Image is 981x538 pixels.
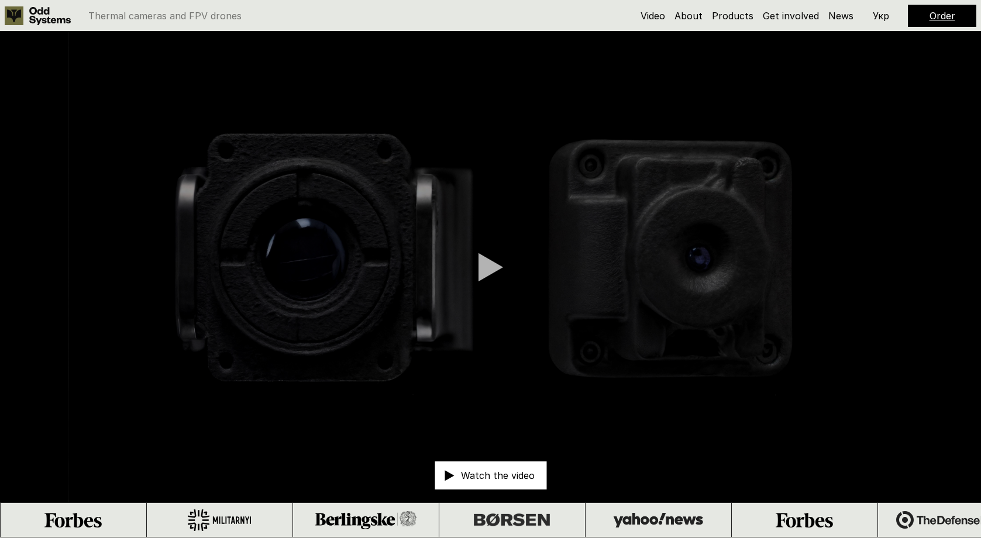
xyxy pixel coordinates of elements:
[828,10,853,22] a: News
[461,471,535,480] p: Watch the video
[674,10,703,22] a: About
[88,11,242,20] p: Thermal cameras and FPV drones
[763,10,819,22] a: Get involved
[641,10,665,22] a: Video
[873,11,889,20] p: Укр
[712,10,753,22] a: Products
[930,10,955,22] a: Order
